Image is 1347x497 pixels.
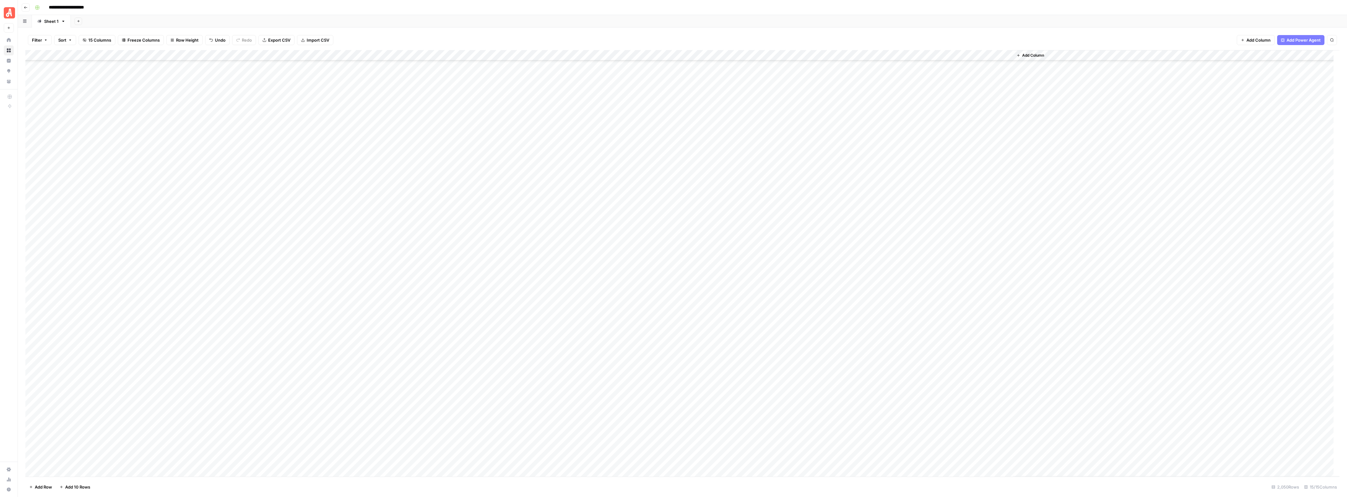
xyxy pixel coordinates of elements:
a: Usage [4,474,14,484]
button: Import CSV [297,35,333,45]
span: Add Column [1022,53,1044,58]
a: Browse [4,45,14,55]
span: Filter [32,37,42,43]
a: Opportunities [4,66,14,76]
div: 2,050 Rows [1269,482,1302,492]
button: Undo [205,35,230,45]
span: Import CSV [307,37,329,43]
button: Add 10 Rows [56,482,94,492]
span: Row Height [176,37,199,43]
a: Your Data [4,76,14,86]
div: 15/15 Columns [1302,482,1339,492]
span: Freeze Columns [127,37,160,43]
a: Settings [4,464,14,474]
div: Sheet 1 [44,18,59,24]
span: Add Power Agent [1287,37,1321,43]
button: Export CSV [258,35,294,45]
button: Add Column [1237,35,1275,45]
span: Redo [242,37,252,43]
button: Redo [232,35,256,45]
span: Add Column [1246,37,1271,43]
a: Insights [4,56,14,66]
span: Add 10 Rows [65,484,90,490]
span: 15 Columns [88,37,111,43]
button: Row Height [166,35,203,45]
button: Workspace: Angi [4,5,14,21]
span: Sort [58,37,66,43]
img: Angi Logo [4,7,15,18]
button: Add Power Agent [1277,35,1324,45]
span: Add Row [35,484,52,490]
button: Help + Support [4,484,14,494]
span: Undo [215,37,226,43]
a: Home [4,35,14,45]
span: Export CSV [268,37,290,43]
a: Sheet 1 [32,15,71,28]
button: Freeze Columns [118,35,164,45]
button: Filter [28,35,52,45]
button: Add Column [1014,51,1047,59]
button: Add Row [25,482,56,492]
button: Sort [54,35,76,45]
button: 15 Columns [79,35,115,45]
